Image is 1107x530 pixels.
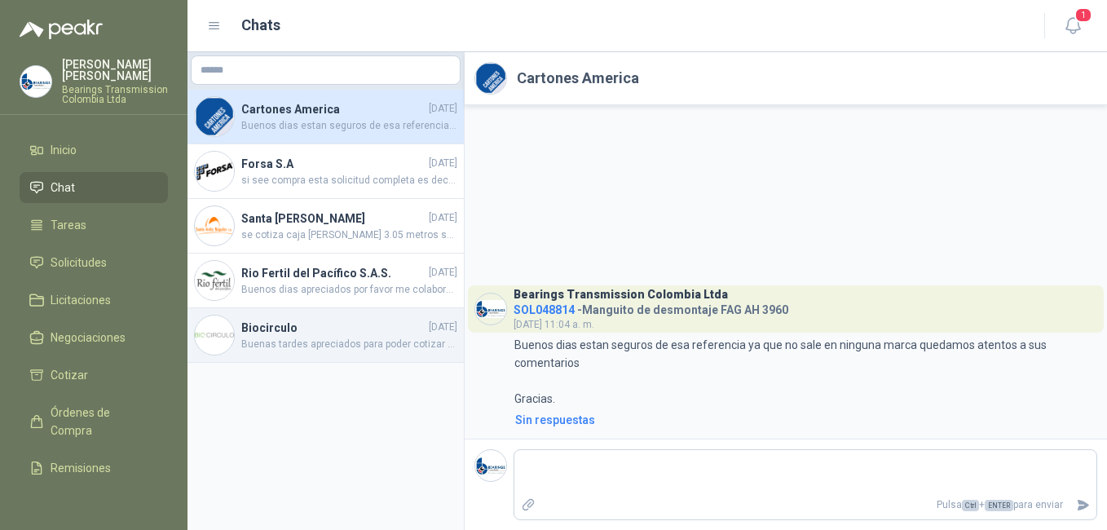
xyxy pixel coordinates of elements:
[241,264,426,282] h4: Rio Fertil del Pacífico S.A.S.
[429,265,457,280] span: [DATE]
[514,303,575,316] span: SOL048814
[187,308,464,363] a: Company LogoBiocirculo[DATE]Buenas tardes apreciados para poder cotizar esto necesitaria una foto...
[195,206,234,245] img: Company Logo
[241,337,457,352] span: Buenas tardes apreciados para poder cotizar esto necesitaria una foto de la placa del Motor. . Qu...
[475,63,506,94] img: Company Logo
[429,210,457,226] span: [DATE]
[429,320,457,335] span: [DATE]
[962,500,979,511] span: Ctrl
[475,450,506,481] img: Company Logo
[20,247,168,278] a: Solicitudes
[187,199,464,254] a: Company LogoSanta [PERSON_NAME][DATE]se cotiza caja [PERSON_NAME] 3.05 metros se cotizan 10 cajas...
[1074,7,1092,23] span: 1
[429,101,457,117] span: [DATE]
[51,216,86,234] span: Tareas
[62,59,168,82] p: [PERSON_NAME] [PERSON_NAME]
[241,282,457,298] span: Buenos dias apreciados por favor me colaboran con la foto de la placa del motor para poder cotiza...
[1070,491,1096,519] button: Enviar
[62,85,168,104] p: Bearings Transmission Colombia Ltda
[20,397,168,446] a: Órdenes de Compra
[241,118,457,134] span: Buenos dias estan seguros de esa referencia ya que no sale en ninguna marca quedamos atentos a su...
[429,156,457,171] span: [DATE]
[475,294,506,325] img: Company Logo
[51,329,126,347] span: Negociaciones
[51,459,111,477] span: Remisiones
[195,97,234,136] img: Company Logo
[514,336,1097,408] p: Buenos dias estan seguros de esa referencia ya que no sale en ninguna marca quedamos atentos a su...
[195,261,234,300] img: Company Logo
[20,135,168,166] a: Inicio
[20,285,168,316] a: Licitaciones
[512,411,1097,429] a: Sin respuestas
[542,491,1070,519] p: Pulsa + para enviar
[514,491,542,519] label: Adjuntar archivos
[20,66,51,97] img: Company Logo
[187,90,464,144] a: Company LogoCartones America[DATE]Buenos dias estan seguros de esa referencia ya que no sale en n...
[51,179,75,197] span: Chat
[51,291,111,309] span: Licitaciones
[514,319,594,330] span: [DATE] 11:04 a. m.
[20,20,103,39] img: Logo peakr
[1058,11,1087,41] button: 1
[985,500,1013,511] span: ENTER
[241,227,457,243] span: se cotiza caja [PERSON_NAME] 3.05 metros se cotizan 10 cajas y se da valor es por metro .
[241,155,426,173] h4: Forsa S.A
[20,453,168,484] a: Remisiones
[241,319,426,337] h4: Biocirculo
[20,322,168,353] a: Negociaciones
[187,144,464,199] a: Company LogoForsa S.A[DATE]si see compra esta solicitud completa es decir el rod LBE 25NUU y los ...
[187,254,464,308] a: Company LogoRio Fertil del Pacífico S.A.S.[DATE]Buenos dias apreciados por favor me colaboran con...
[241,100,426,118] h4: Cartones America
[241,14,280,37] h1: Chats
[514,290,728,299] h3: Bearings Transmission Colombia Ltda
[195,152,234,191] img: Company Logo
[20,172,168,203] a: Chat
[51,141,77,159] span: Inicio
[51,404,152,439] span: Órdenes de Compra
[241,173,457,188] span: si see compra esta solicitud completa es decir el rod LBE 25NUU y los [MEDICAL_DATA] asumimos fle...
[20,490,168,521] a: Configuración
[195,316,234,355] img: Company Logo
[241,210,426,227] h4: Santa [PERSON_NAME]
[20,360,168,391] a: Cotizar
[517,67,639,90] h2: Cartones America
[514,299,788,315] h4: - Manguito de desmontaje FAG AH 3960
[51,254,107,272] span: Solicitudes
[20,210,168,241] a: Tareas
[515,411,595,429] div: Sin respuestas
[51,366,88,384] span: Cotizar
